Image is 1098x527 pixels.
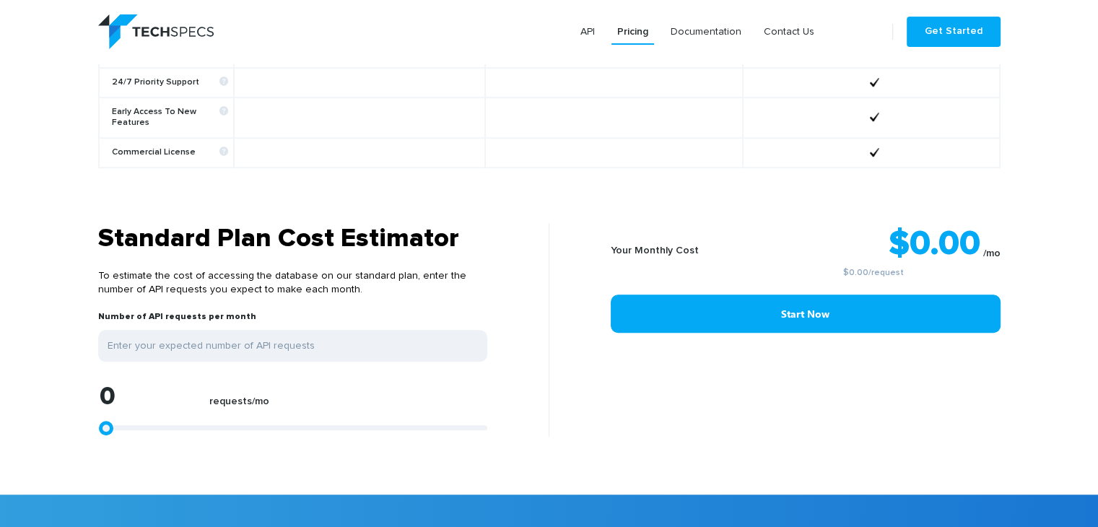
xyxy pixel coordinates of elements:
[843,269,868,277] a: $0.00
[98,311,256,330] label: Number of API requests per month
[611,295,1001,333] a: Start Now
[112,147,228,158] b: Commercial License
[98,330,487,362] input: Enter your expected number of API requests
[98,223,487,255] h3: Standard Plan Cost Estimator
[575,19,601,45] a: API
[112,77,228,88] b: 24/7 Priority Support
[112,107,228,129] b: Early Access To New Features
[611,19,654,45] a: Pricing
[611,245,699,256] b: Your Monthly Cost
[209,396,269,415] label: requests/mo
[907,17,1001,47] a: Get Started
[98,14,214,49] img: logo
[758,19,820,45] a: Contact Us
[983,248,1001,258] sub: /mo
[98,255,487,311] p: To estimate the cost of accessing the database on our standard plan, enter the number of API requ...
[747,269,1001,277] small: /request
[889,227,980,261] strong: $0.00
[665,19,747,45] a: Documentation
